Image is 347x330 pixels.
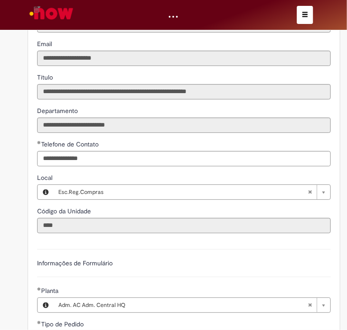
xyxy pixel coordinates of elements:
input: Email [37,51,331,66]
span: Local [37,174,54,182]
span: Obrigatório Preenchido [37,287,41,291]
span: Adm. AC Adm. Central HQ [58,298,308,312]
button: Alternar navegação [297,6,313,24]
span: Necessários - Planta [41,287,60,295]
button: Planta, Visualizar este registro Adm. AC Adm. Central HQ [38,298,54,312]
span: Somente leitura - Código da Unidade [37,207,93,215]
input: Código da Unidade [37,218,331,233]
span: Obrigatório Preenchido [37,321,41,324]
span: Somente leitura - Departamento [37,107,80,115]
span: Telefone de Contato [41,140,100,148]
input: Telefone de Contato [37,151,331,166]
a: Adm. AC Adm. Central HQLimpar campo Planta [54,298,330,312]
span: Esc.Reg.Compras [58,185,308,199]
label: Somente leitura - Código da Unidade [37,207,93,216]
span: Obrigatório Preenchido [37,141,41,144]
abbr: Limpar campo Planta [303,298,317,312]
span: Somente leitura - Email [37,40,54,48]
button: Local, Visualizar este registro Esc.Reg.Compras [38,185,54,199]
label: Somente leitura - Email [37,39,54,48]
label: Somente leitura - Título [37,73,55,82]
span: Somente leitura - Título [37,73,55,81]
input: Departamento [37,118,331,133]
img: ServiceNow [28,5,75,23]
a: Esc.Reg.ComprasLimpar campo Local [54,185,330,199]
span: Tipo de Pedido [41,320,86,328]
label: Informações de Formulário [37,259,113,267]
abbr: Limpar campo Local [303,185,317,199]
input: Título [37,84,331,99]
label: Somente leitura - Departamento [37,106,80,115]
